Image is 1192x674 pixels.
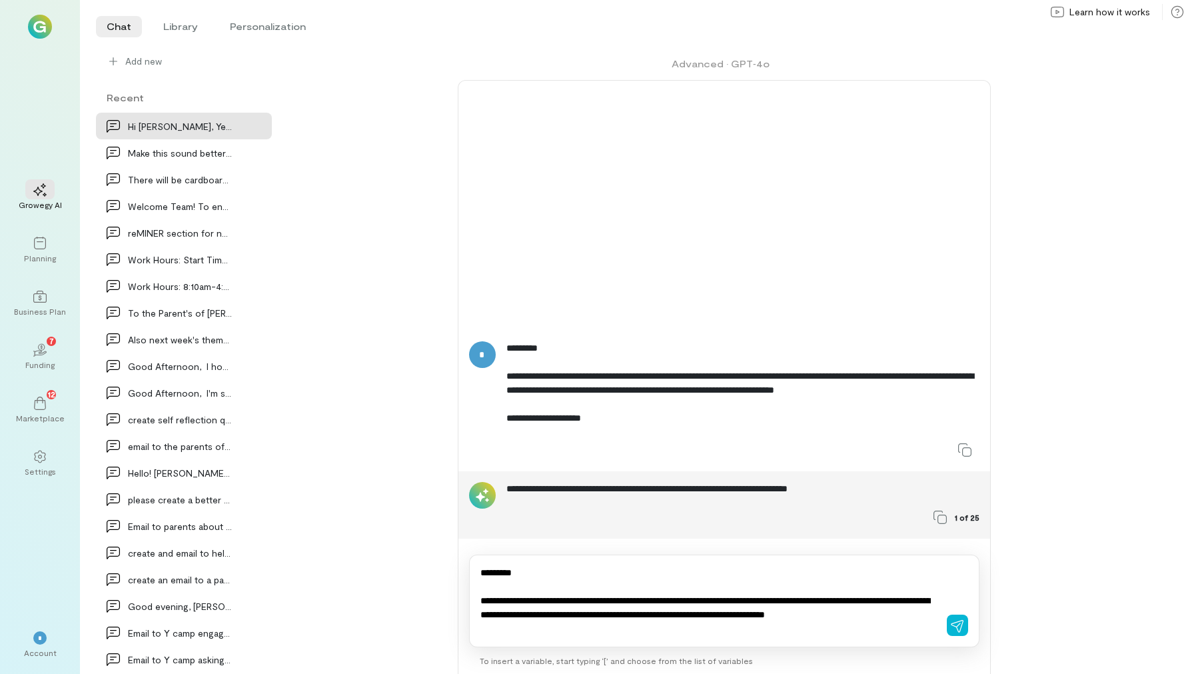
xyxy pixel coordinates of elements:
a: Business Plan [16,279,64,327]
div: Settings [25,466,56,477]
div: Hello! [PERSON_NAME] came in requesting a refu… [128,466,232,480]
div: Work Hours: 8:10am-4:35pm with a 30-minute… [128,279,232,293]
div: Make this sound better I also have a question:… [128,146,232,160]
div: Email to Y camp engagement asking them to researc… [128,626,232,640]
div: Welcome Team! To ensure a successful and enjoyabl… [128,199,232,213]
div: Good Afternoon, I hope you are doing well. I wa… [128,359,232,373]
span: 12 [48,388,55,400]
div: Work Hours: Start Time: 8:10 AM End Time: 4:35 P… [128,253,232,267]
span: 7 [49,335,54,347]
div: reMINER section for newsletter for camp staff li… [128,226,232,240]
div: Also next week's theme is Amazing race! So fin… [128,333,232,347]
a: Settings [16,439,64,487]
div: Good evening, [PERSON_NAME] has a doctor's appointment o… [128,599,232,613]
div: create an email to a parent that below is what we… [128,573,232,587]
div: Business Plan [14,306,66,317]
li: Chat [96,16,142,37]
div: There will be cardboard boomerangs ready that the… [128,173,232,187]
div: create and email to help desk to Close Out - ICE… [128,546,232,560]
div: To the Parent's of [PERSON_NAME]: We are pleas… [128,306,232,320]
div: Planning [24,253,56,263]
a: Funding [16,333,64,381]
div: Account [24,647,57,658]
div: *Account [16,621,64,669]
a: Growegy AI [16,173,64,221]
div: Hi [PERSON_NAME], Yes, you are correct. When I pull spec… [128,119,232,133]
div: Marketplace [16,413,65,423]
a: Marketplace [16,386,64,434]
div: please create a better email to Y [PERSON_NAME]… [128,493,232,507]
div: Funding [25,359,55,370]
div: Growegy AI [19,199,62,210]
span: Add new [125,55,162,68]
li: Personalization [219,16,316,37]
a: Planning [16,226,64,274]
div: To insert a variable, start typing ‘[’ and choose from the list of variables [469,647,979,674]
div: Email to parents about behavior of our [DEMOGRAPHIC_DATA]… [128,519,232,533]
div: Email to Y camp asking them to reserache and look… [128,653,232,667]
div: Good Afternoon, I'm sorry for not getting back… [128,386,232,400]
div: Recent [96,91,272,105]
div: create self reflection questions for CIT's that a… [128,413,232,427]
div: email to the parents of [PERSON_NAME] that she… [128,439,232,453]
span: Learn how it works [1069,5,1150,19]
span: 1 of 25 [955,512,979,523]
li: Library [153,16,209,37]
